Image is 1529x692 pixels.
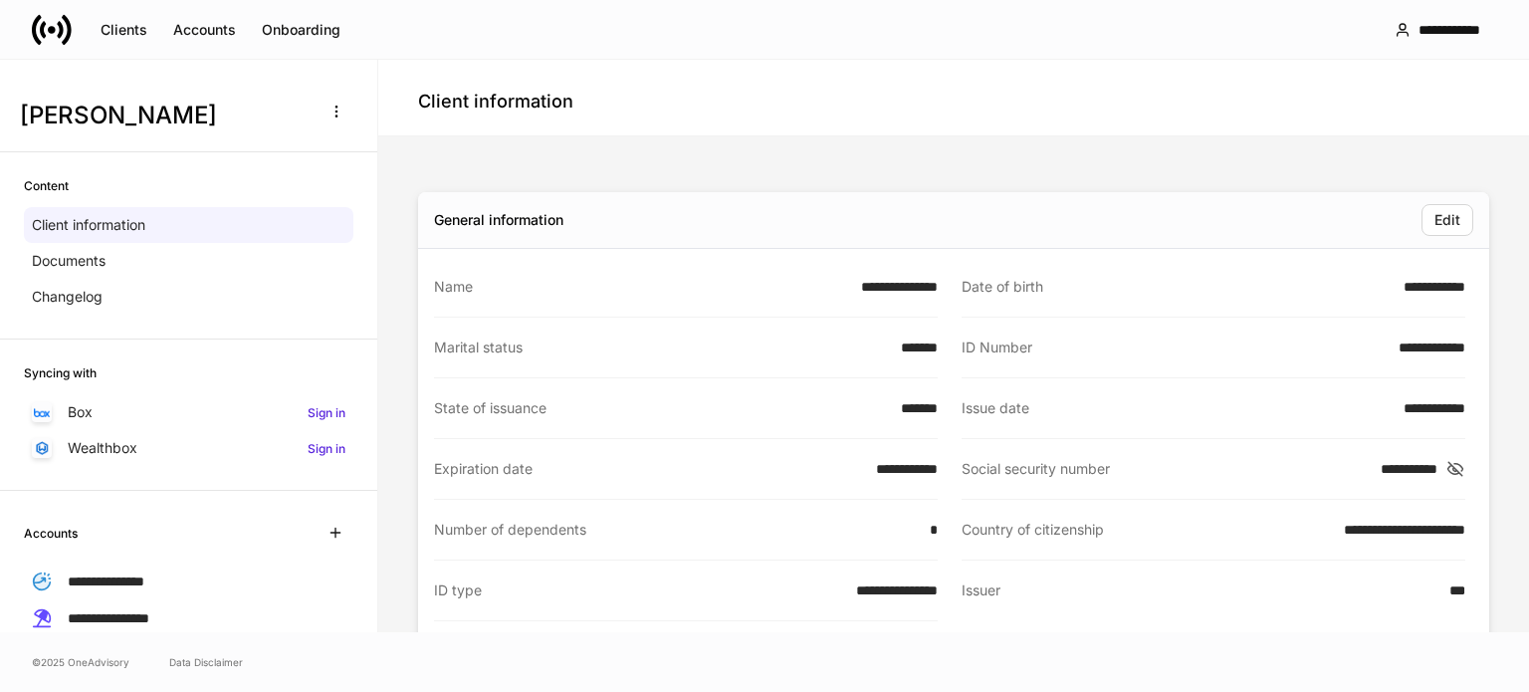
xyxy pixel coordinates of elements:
[1434,213,1460,227] div: Edit
[32,215,145,235] p: Client information
[24,279,353,315] a: Changelog
[434,210,563,230] div: General information
[308,439,345,458] h6: Sign in
[249,14,353,46] button: Onboarding
[32,654,129,670] span: © 2025 OneAdvisory
[434,398,889,418] div: State of issuance
[68,402,93,422] p: Box
[434,338,889,357] div: Marital status
[24,207,353,243] a: Client information
[24,176,69,195] h6: Content
[101,23,147,37] div: Clients
[434,520,918,540] div: Number of dependents
[962,338,1387,357] div: ID Number
[962,520,1332,540] div: Country of citizenship
[308,403,345,422] h6: Sign in
[434,580,844,600] div: ID type
[160,14,249,46] button: Accounts
[24,394,353,430] a: BoxSign in
[68,438,137,458] p: Wealthbox
[173,23,236,37] div: Accounts
[169,654,243,670] a: Data Disclaimer
[962,398,1392,418] div: Issue date
[1421,204,1473,236] button: Edit
[32,251,106,271] p: Documents
[962,580,1437,601] div: Issuer
[962,459,1369,479] div: Social security number
[962,277,1392,297] div: Date of birth
[434,277,849,297] div: Name
[88,14,160,46] button: Clients
[32,287,103,307] p: Changelog
[24,243,353,279] a: Documents
[418,90,573,114] h4: Client information
[24,363,97,382] h6: Syncing with
[20,100,308,131] h3: [PERSON_NAME]
[34,408,50,417] img: oYqM9ojoZLfzCHUefNbBcWHcyDPbQKagtYciMC8pFl3iZXy3dU33Uwy+706y+0q2uJ1ghNQf2OIHrSh50tUd9HaB5oMc62p0G...
[434,459,864,479] div: Expiration date
[24,430,353,466] a: WealthboxSign in
[24,524,78,543] h6: Accounts
[262,23,340,37] div: Onboarding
